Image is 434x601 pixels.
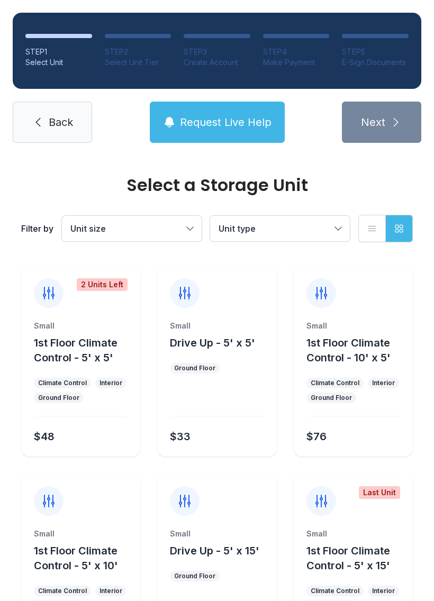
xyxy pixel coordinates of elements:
[34,529,128,539] div: Small
[77,278,128,291] div: 2 Units Left
[62,216,202,241] button: Unit size
[174,364,215,372] div: Ground Floor
[184,57,250,68] div: Create Account
[34,336,117,364] span: 1st Floor Climate Control - 5' x 5'
[306,544,390,572] span: 1st Floor Climate Control - 5' x 15'
[372,587,395,595] div: Interior
[263,47,330,57] div: STEP 4
[174,572,215,580] div: Ground Floor
[306,321,400,331] div: Small
[21,222,53,235] div: Filter by
[180,115,272,130] span: Request Live Help
[34,321,128,331] div: Small
[184,47,250,57] div: STEP 3
[105,57,171,68] div: Select Unit Tier
[306,336,391,364] span: 1st Floor Climate Control - 10' x 5'
[100,379,122,387] div: Interior
[34,543,136,573] button: 1st Floor Climate Control - 5' x 10'
[100,587,122,595] div: Interior
[311,587,359,595] div: Climate Control
[306,529,400,539] div: Small
[219,223,256,234] span: Unit type
[38,587,87,595] div: Climate Control
[105,47,171,57] div: STEP 2
[170,529,264,539] div: Small
[170,335,255,350] button: Drive Up - 5' x 5'
[170,429,191,444] div: $33
[34,335,136,365] button: 1st Floor Climate Control - 5' x 5'
[306,335,409,365] button: 1st Floor Climate Control - 10' x 5'
[372,379,395,387] div: Interior
[306,543,409,573] button: 1st Floor Climate Control - 5' x 15'
[38,379,87,387] div: Climate Control
[25,47,92,57] div: STEP 1
[25,57,92,68] div: Select Unit
[311,394,352,402] div: Ground Floor
[170,321,264,331] div: Small
[210,216,350,241] button: Unit type
[70,223,106,234] span: Unit size
[34,544,118,572] span: 1st Floor Climate Control - 5' x 10'
[34,429,55,444] div: $48
[359,486,400,499] div: Last Unit
[38,394,79,402] div: Ground Floor
[342,57,409,68] div: E-Sign Documents
[170,544,259,557] span: Drive Up - 5' x 15'
[342,47,409,57] div: STEP 5
[311,379,359,387] div: Climate Control
[170,543,259,558] button: Drive Up - 5' x 15'
[306,429,327,444] div: $76
[263,57,330,68] div: Make Payment
[361,115,385,130] span: Next
[49,115,73,130] span: Back
[21,177,413,194] div: Select a Storage Unit
[170,336,255,349] span: Drive Up - 5' x 5'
